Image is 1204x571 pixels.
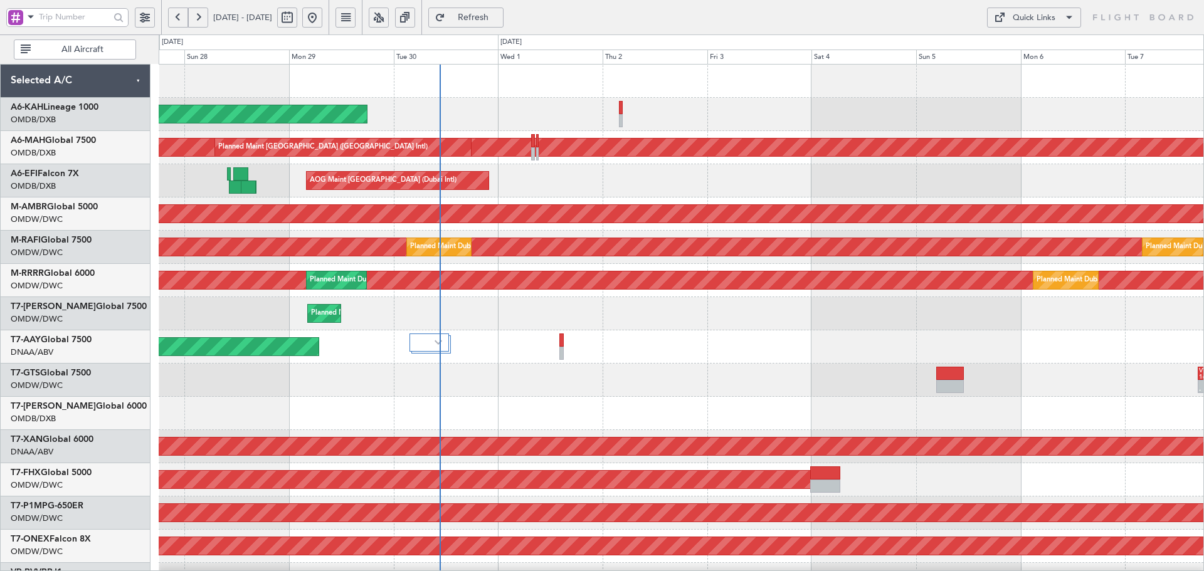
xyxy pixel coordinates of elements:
div: Planned Maint [GEOGRAPHIC_DATA] ([GEOGRAPHIC_DATA] Intl) [218,138,428,157]
span: A6-EFI [11,169,38,178]
button: Quick Links [987,8,1081,28]
a: T7-GTSGlobal 7500 [11,369,91,377]
a: T7-[PERSON_NAME]Global 6000 [11,402,147,411]
a: A6-KAHLineage 1000 [11,103,98,112]
span: T7-AAY [11,335,41,344]
div: Planned Maint Dubai (Al Maktoum Intl) [1037,271,1160,290]
a: M-RRRRGlobal 6000 [11,269,95,278]
div: [DATE] [500,37,522,48]
a: OMDB/DXB [11,147,56,159]
a: M-AMBRGlobal 5000 [11,202,98,211]
a: OMDB/DXB [11,114,56,125]
span: T7-P1MP [11,501,48,510]
div: Wed 1 [498,50,603,65]
a: A6-MAHGlobal 7500 [11,136,96,145]
a: DNAA/ABV [11,347,53,358]
span: All Aircraft [33,45,132,54]
a: M-RAFIGlobal 7500 [11,236,92,244]
span: M-RRRR [11,269,44,278]
span: Refresh [448,13,499,22]
div: Sat 4 [811,50,916,65]
a: T7-[PERSON_NAME]Global 7500 [11,302,147,311]
a: A6-EFIFalcon 7X [11,169,79,178]
span: [DATE] - [DATE] [213,12,272,23]
a: OMDW/DWC [11,513,63,524]
a: OMDW/DWC [11,313,63,325]
div: AOG Maint [GEOGRAPHIC_DATA] (Dubai Intl) [310,171,457,190]
div: Mon 29 [289,50,394,65]
a: T7-FHXGlobal 5000 [11,468,92,477]
span: M-RAFI [11,236,41,244]
a: OMDW/DWC [11,280,63,291]
a: DNAA/ABV [11,446,53,458]
span: T7-[PERSON_NAME] [11,302,96,311]
span: A6-KAH [11,103,43,112]
span: T7-[PERSON_NAME] [11,402,96,411]
div: Thu 2 [603,50,707,65]
a: T7-AAYGlobal 7500 [11,335,92,344]
div: Planned Maint Dubai (Al Maktoum Intl) [410,238,534,256]
button: All Aircraft [14,39,136,60]
a: T7-P1MPG-650ER [11,501,83,510]
input: Trip Number [39,8,110,26]
a: OMDW/DWC [11,214,63,225]
button: Refresh [428,8,504,28]
span: T7-GTS [11,369,40,377]
span: A6-MAH [11,136,45,145]
div: [DATE] [162,37,183,48]
img: arrow-gray.svg [435,340,442,345]
a: OMDB/DXB [11,181,56,192]
div: Sun 28 [184,50,289,65]
a: OMDW/DWC [11,247,63,258]
div: Tue 30 [394,50,499,65]
span: T7-FHX [11,468,41,477]
a: T7-XANGlobal 6000 [11,435,93,444]
span: T7-ONEX [11,535,50,543]
a: OMDB/DXB [11,413,56,424]
div: Sun 5 [916,50,1021,65]
span: T7-XAN [11,435,43,444]
div: Planned Maint Dubai (Al Maktoum Intl) [311,304,435,323]
div: Mon 6 [1021,50,1126,65]
span: M-AMBR [11,202,47,211]
a: T7-ONEXFalcon 8X [11,535,91,543]
div: Planned Maint Dubai (Al Maktoum Intl) [310,271,433,290]
a: OMDW/DWC [11,546,63,557]
a: OMDW/DWC [11,380,63,391]
a: OMDW/DWC [11,479,63,491]
div: Fri 3 [707,50,812,65]
div: Quick Links [1013,12,1055,24]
